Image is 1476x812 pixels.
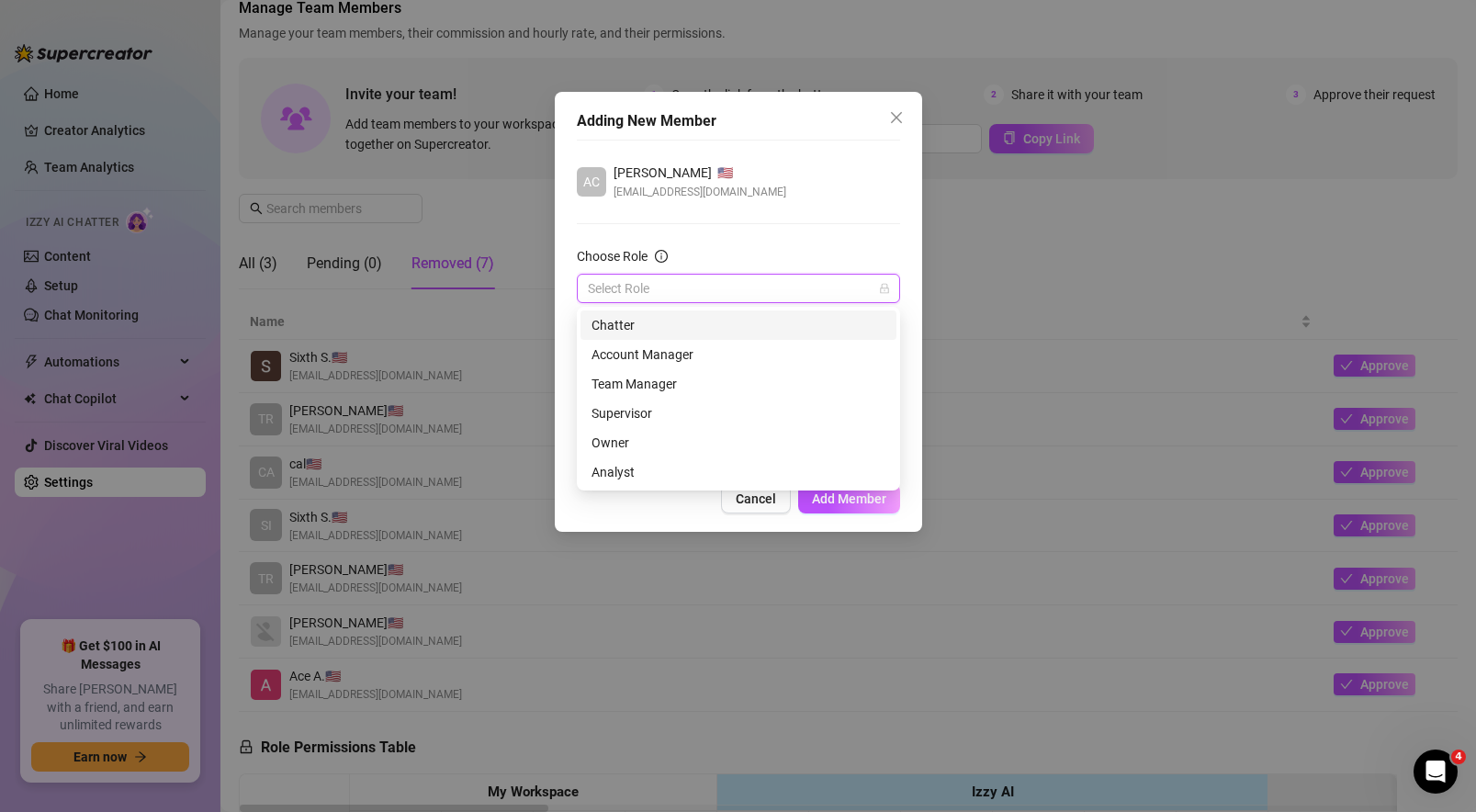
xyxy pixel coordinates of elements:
[592,462,885,482] div: Analyst
[592,433,885,453] div: Owner
[580,457,896,487] div: Analyst
[879,283,890,294] span: lock
[592,344,885,365] div: Account Manager
[1414,750,1458,794] iframe: Intercom live chat
[736,491,776,506] span: Cancel
[721,484,791,513] button: Cancel
[577,246,648,266] div: Choose Role
[882,110,911,125] span: Close
[614,183,786,201] span: [EMAIL_ADDRESS][DOMAIN_NAME]
[655,250,668,263] span: info-circle
[798,484,900,513] button: Add Member
[580,369,896,399] div: Team Manager
[614,163,712,183] span: [PERSON_NAME]
[614,163,786,183] div: 🇺🇸
[1451,750,1466,764] span: 4
[583,172,600,192] span: AC
[580,310,896,340] div: Chatter
[882,103,911,132] button: Close
[592,374,885,394] div: Team Manager
[580,399,896,428] div: Supervisor
[592,315,885,335] div: Chatter
[577,110,900,132] div: Adding New Member
[580,428,896,457] div: Owner
[592,403,885,423] div: Supervisor
[812,491,886,506] span: Add Member
[580,340,896,369] div: Account Manager
[889,110,904,125] span: close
